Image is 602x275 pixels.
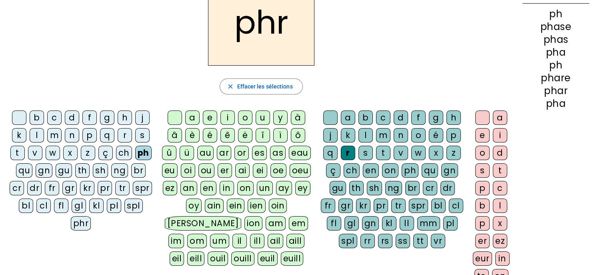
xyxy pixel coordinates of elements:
[475,128,490,143] div: e
[493,163,507,178] div: t
[323,146,338,160] div: q
[374,199,388,213] div: pr
[131,163,146,178] div: br
[276,181,292,195] div: ay
[203,110,217,125] div: e
[187,251,204,266] div: eill
[232,234,247,248] div: il
[270,146,286,160] div: as
[339,234,357,248] div: spl
[187,234,207,248] div: om
[411,128,426,143] div: o
[12,128,26,143] div: k
[446,110,461,125] div: h
[522,73,589,83] div: phare
[116,146,132,160] div: ch
[252,146,267,160] div: es
[56,163,72,178] div: gu
[493,234,507,248] div: ez
[234,146,249,160] div: or
[36,163,52,178] div: gn
[186,199,202,213] div: oy
[493,146,507,160] div: d
[446,128,461,143] div: p
[16,163,32,178] div: qu
[273,128,288,143] div: ï
[197,146,214,160] div: au
[162,146,176,160] div: û
[382,216,396,231] div: kl
[238,110,252,125] div: o
[522,99,589,108] div: pha
[115,181,130,195] div: tr
[256,128,270,143] div: î
[100,128,114,143] div: q
[358,146,373,160] div: s
[237,181,254,195] div: on
[413,234,428,248] div: tt
[244,216,263,231] div: ion
[323,128,338,143] div: j
[30,128,44,143] div: l
[10,181,24,195] div: cr
[429,128,443,143] div: é
[135,128,150,143] div: s
[363,163,379,178] div: en
[238,128,252,143] div: ë
[47,110,62,125] div: c
[257,181,273,195] div: un
[327,216,341,231] div: fl
[198,163,214,178] div: ou
[394,110,408,125] div: d
[36,199,51,213] div: cl
[289,146,311,160] div: eau
[376,110,390,125] div: c
[402,163,418,178] div: ph
[475,199,490,213] div: b
[409,199,428,213] div: spr
[46,146,60,160] div: w
[237,82,292,91] span: Effacer les sélections
[93,163,108,178] div: sh
[341,146,355,160] div: r
[493,199,507,213] div: l
[440,181,455,195] div: dr
[286,234,304,248] div: aill
[475,216,490,231] div: p
[473,251,492,266] div: eur
[208,251,228,266] div: ouil
[62,181,77,195] div: gr
[107,199,121,213] div: pl
[82,110,97,125] div: f
[269,199,287,213] div: oin
[391,199,406,213] div: tr
[72,199,86,213] div: gl
[290,163,311,178] div: oeu
[65,110,79,125] div: d
[341,128,355,143] div: k
[475,163,490,178] div: s
[185,128,200,143] div: è
[45,181,59,195] div: fr
[80,181,94,195] div: kr
[349,181,364,195] div: th
[429,146,443,160] div: x
[330,181,346,195] div: gu
[111,163,128,178] div: ng
[321,199,335,213] div: fr
[181,163,195,178] div: oi
[203,128,217,143] div: é
[180,146,194,160] div: ü
[227,199,245,213] div: ein
[422,163,438,178] div: qu
[253,163,267,178] div: ei
[522,35,589,44] div: phas
[522,60,589,70] div: ph
[394,128,408,143] div: n
[133,181,152,195] div: spr
[367,181,382,195] div: sh
[475,146,490,160] div: o
[411,146,426,160] div: w
[98,146,113,160] div: ç
[356,199,370,213] div: kr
